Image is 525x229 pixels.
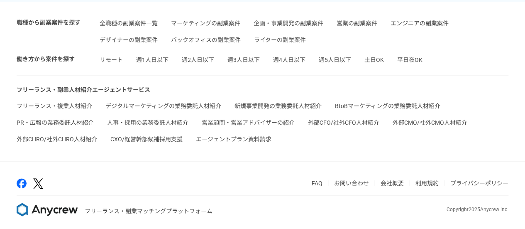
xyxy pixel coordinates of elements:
[319,57,351,63] a: 週5人日以下
[33,178,43,189] img: x-391a3a86.png
[335,103,440,109] a: BtoBマーケティングの業務委託人材紹介
[85,207,212,216] p: フリーランス・副業マッチングプラットフォーム
[110,136,183,143] a: CXO/経営幹部候補採用支援
[381,180,404,187] a: 会社概要
[450,180,508,187] a: プライバシーポリシー
[254,20,323,27] a: 企画・事業開発の副業案件
[202,119,295,126] a: 営業顧問・営業アドバイザーの紹介
[182,57,214,63] a: 週2人日以下
[17,119,94,126] a: PR・広報の業務委託人材紹介
[17,136,97,143] a: 外部CHRO/社外CHRO人材紹介
[334,180,369,187] a: お問い合わせ
[234,103,322,109] a: 新規事業開発の業務委託人材紹介
[136,57,168,63] a: 週1人日以下
[308,119,379,126] a: 外部CFO/社外CFO人材紹介
[337,20,377,27] a: 営業の副業案件
[171,20,240,27] a: マーケティングの副業案件
[17,55,100,65] h4: 働き方から案件を探す
[107,119,188,126] a: 人事・採用の業務委託人材紹介
[393,119,467,126] a: 外部CMO/社外CMO人材紹介
[105,103,221,109] a: デジタルマーケティングの業務委託人材紹介
[17,86,508,94] h4: フリーランス・副業人材紹介エージェントサービス
[415,180,439,187] a: 利用規約
[100,37,158,43] a: デザイナーの副業案件
[17,103,92,109] a: フリーランス・複業人材紹介
[312,180,322,187] a: FAQ
[447,206,508,213] p: Copyright 2025 Anycrew inc.
[273,57,305,63] a: 週4人日以下
[17,203,78,216] img: 8DqYSo04kwAAAAASUVORK5CYII=
[391,20,449,27] a: エンジニアの副業案件
[254,37,306,43] a: ライターの副業案件
[17,178,27,188] img: facebook-2adfd474.png
[364,57,384,63] a: 土日OK
[227,57,260,63] a: 週3人日以下
[100,57,123,63] a: リモート
[196,136,271,143] a: エージェントプラン資料請求
[171,37,241,43] a: バックオフィスの副業案件
[100,20,158,27] a: 全職種の副業案件一覧
[397,57,422,63] a: 平日夜OK
[17,18,100,45] h4: 職種から副業案件を探す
